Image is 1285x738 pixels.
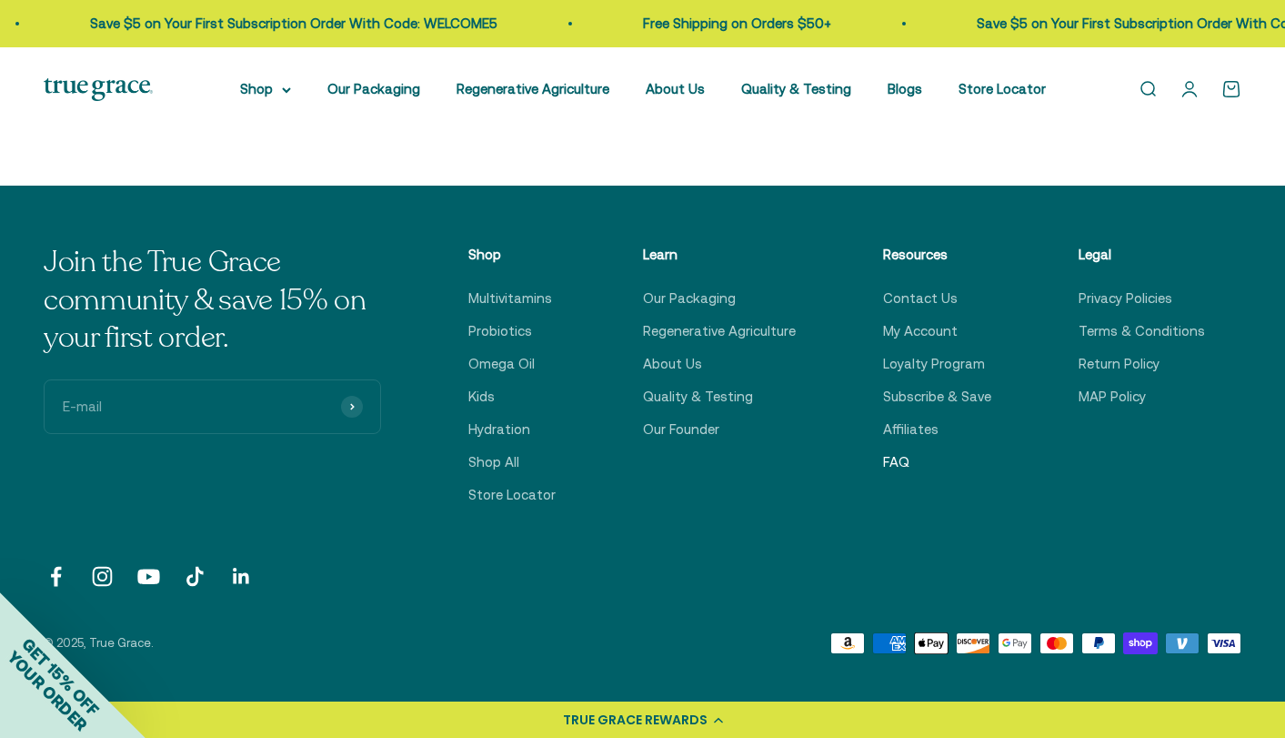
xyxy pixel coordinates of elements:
summary: Shop [240,78,291,100]
p: Learn [643,244,796,266]
a: Follow on YouTube [136,564,161,589]
a: Regenerative Agriculture [457,81,609,96]
a: Kids [468,386,495,408]
a: My Account [883,320,958,342]
div: TRUE GRACE REWARDS [563,711,708,730]
a: Privacy Policies [1079,288,1172,309]
a: Our Packaging [327,81,420,96]
a: Terms & Conditions [1079,320,1205,342]
p: Shop [468,244,556,266]
a: MAP Policy [1079,386,1146,408]
a: Follow on Facebook [44,564,68,589]
span: YOUR ORDER [4,647,91,734]
a: Return Policy [1079,353,1160,375]
p: Resources [883,244,991,266]
a: Blogs [888,81,922,96]
a: About Us [643,353,702,375]
a: Free Shipping on Orders $50+ [351,15,539,31]
a: Regenerative Agriculture [643,320,796,342]
a: Omega Oil [468,353,535,375]
a: Follow on Instagram [90,564,115,589]
a: Quality & Testing [643,386,753,408]
a: Affiliates [883,419,939,440]
a: Quality & Testing [741,81,851,96]
a: Probiotics [468,320,532,342]
a: Subscribe & Save [883,386,991,408]
a: FAQ [883,451,909,473]
span: GET 15% OFF [18,634,103,719]
p: Legal [1079,244,1205,266]
p: Join the True Grace community & save 15% on your first order. [44,244,381,358]
a: Store Locator [959,81,1046,96]
a: About Us [646,81,705,96]
a: Follow on LinkedIn [229,564,254,589]
a: Multivitamins [468,288,552,309]
a: Our Founder [643,419,719,440]
a: Follow on TikTok [183,564,207,589]
a: Our Packaging [643,288,736,309]
a: Loyalty Program [883,353,985,375]
a: Shop All [468,451,519,473]
a: Store Locator [468,484,556,506]
p: Save $5 on Your First Subscription Order With Code: WELCOME5 [685,13,1092,35]
a: Hydration [468,419,530,440]
a: Contact Us [883,288,958,309]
